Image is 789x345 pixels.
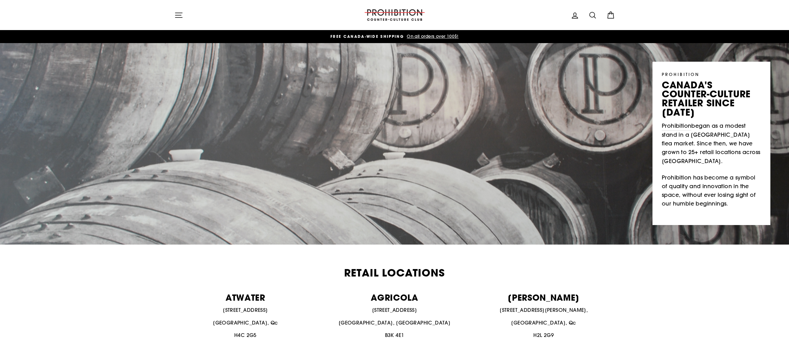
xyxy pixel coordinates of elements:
p: H4C 2G5 [174,331,317,339]
p: canada's counter-culture retailer since [DATE] [662,81,761,117]
p: H2L 2G9 [473,331,615,339]
img: PROHIBITION COUNTER-CULTURE CLUB [364,9,426,21]
p: B3K 4E1 [323,331,466,339]
p: PROHIBITION [662,71,761,77]
span: FREE CANADA-WIDE SHIPPING [330,34,404,39]
p: [GEOGRAPHIC_DATA], [GEOGRAPHIC_DATA] [323,319,466,327]
span: On all orders over 100$! [405,33,459,39]
p: [GEOGRAPHIC_DATA], Qc [174,319,317,327]
p: [STREET_ADDRESS][PERSON_NAME], [473,306,615,314]
a: Prohibition [662,122,691,130]
p: [STREET_ADDRESS] [174,306,317,314]
p: [STREET_ADDRESS] [323,306,466,314]
a: FREE CANADA-WIDE SHIPPING On all orders over 100$! [176,33,613,40]
p: Prohibition has become a symbol of quality and innovation in the space, without ever losing sight... [662,173,761,208]
p: [GEOGRAPHIC_DATA], Qc [473,319,615,327]
h2: Retail Locations [174,268,615,278]
p: ATWATER [174,293,317,302]
p: began as a modest stand in a [GEOGRAPHIC_DATA] flea market. Since then, we have grown to 25+ reta... [662,122,761,166]
p: AGRICOLA [323,293,466,302]
p: [PERSON_NAME] [473,293,615,302]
